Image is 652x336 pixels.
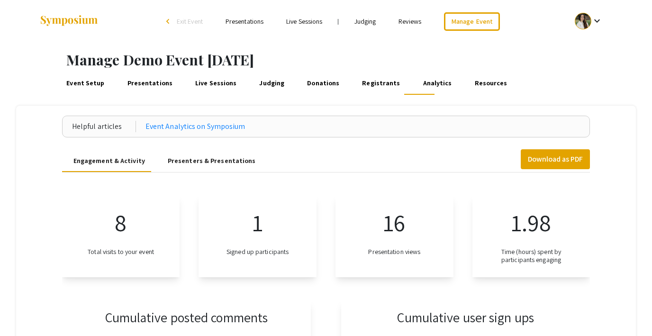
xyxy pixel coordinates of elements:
[166,18,172,24] div: arrow_back_ios
[7,293,40,329] iframe: Chat
[354,17,376,26] a: Judging
[334,17,343,26] li: |
[115,205,127,240] p: 8
[473,72,509,95] a: Resources
[66,51,652,68] h1: Manage Demo Event [DATE]
[368,248,420,256] h3: Presentation views
[39,15,99,27] img: Symposium by ForagerOne
[194,72,238,95] a: Live Sessions
[177,17,203,26] span: Exit Event
[591,15,603,27] mat-icon: Expand account dropdown
[258,72,286,95] a: Judging
[565,10,613,32] button: Expand account dropdown
[306,72,341,95] a: Donations
[472,195,590,277] app-numeric-analytics: Time (hours) spent by participants engaging
[397,309,534,326] h3: Cumulative user sign ups
[361,72,402,95] a: Registrants
[253,205,263,240] p: 1
[286,17,322,26] a: Live Sessions
[398,17,421,26] a: Reviews
[126,72,174,95] a: Presentations
[488,248,575,264] h3: Time (hours) spent by participants engaging
[335,195,453,277] app-numeric-analytics: Presentation views
[168,156,256,166] div: Presenters & Presentations
[65,72,106,95] a: Event Setup
[421,72,453,95] a: Analytics
[105,309,268,326] h3: Cumulative posted comments
[383,205,405,240] p: 16
[73,156,145,166] div: Engagement & Activity
[199,195,317,277] app-numeric-analytics: Signed up participants
[226,17,263,26] a: Presentations
[72,121,136,132] div: Helpful articles
[88,248,154,256] h3: Total visits to your event
[62,195,180,277] app-numeric-analytics: Total visits to your event
[145,121,245,132] a: Event Analytics on Symposium
[521,149,590,169] button: Download as PDF
[226,248,289,256] h3: Signed up participants
[444,12,500,31] a: Manage Event
[511,205,551,240] p: 1.98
